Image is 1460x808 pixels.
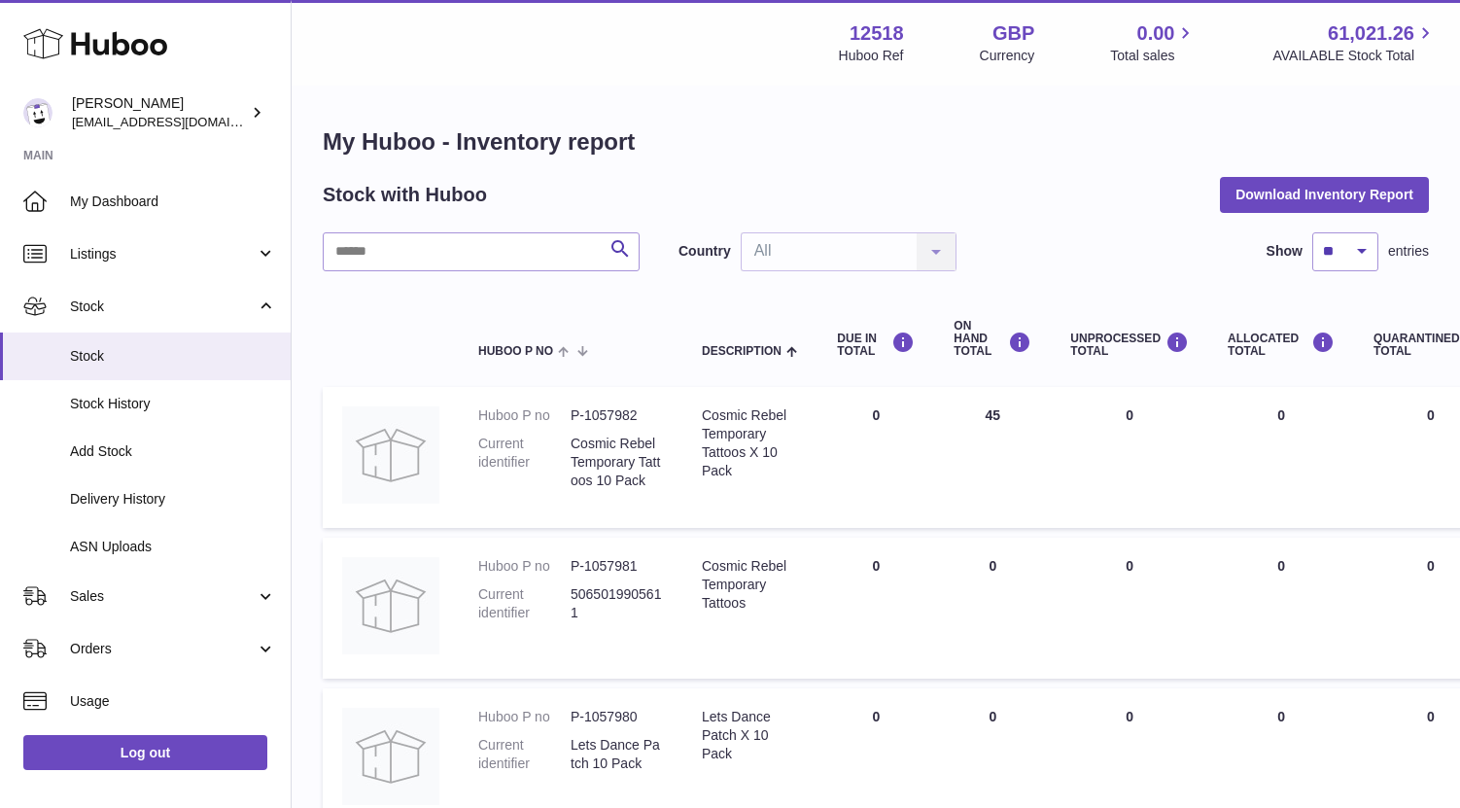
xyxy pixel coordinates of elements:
[1051,387,1208,528] td: 0
[678,242,731,261] label: Country
[1208,538,1354,679] td: 0
[478,708,571,726] dt: Huboo P no
[702,708,798,763] div: Lets Dance Patch X 10 Pack
[1267,242,1303,261] label: Show
[980,47,1035,65] div: Currency
[70,395,276,413] span: Stock History
[1137,20,1175,47] span: 0.00
[23,98,52,127] img: caitlin@fancylamp.co
[342,406,439,504] img: product image
[1110,20,1197,65] a: 0.00 Total sales
[850,20,904,47] strong: 12518
[571,435,663,490] dd: Cosmic Rebel Temporary Tattoos 10 Pack
[837,332,915,358] div: DUE IN TOTAL
[1427,558,1435,574] span: 0
[70,490,276,509] span: Delivery History
[70,692,276,711] span: Usage
[571,557,663,576] dd: P-1057981
[934,387,1051,528] td: 45
[702,406,798,480] div: Cosmic Rebel Temporary Tattoos X 10 Pack
[1208,387,1354,528] td: 0
[1051,538,1208,679] td: 0
[70,245,256,263] span: Listings
[342,708,439,805] img: product image
[342,557,439,654] img: product image
[1110,47,1197,65] span: Total sales
[934,538,1051,679] td: 0
[1388,242,1429,261] span: entries
[72,94,247,131] div: [PERSON_NAME]
[702,345,782,358] span: Description
[571,736,663,773] dd: Lets Dance Patch 10 Pack
[72,114,286,129] span: [EMAIL_ADDRESS][DOMAIN_NAME]
[839,47,904,65] div: Huboo Ref
[702,557,798,613] div: Cosmic Rebel Temporary Tattoos
[70,442,276,461] span: Add Stock
[478,557,571,576] dt: Huboo P no
[817,538,934,679] td: 0
[954,320,1031,359] div: ON HAND Total
[70,193,276,211] span: My Dashboard
[478,406,571,425] dt: Huboo P no
[478,736,571,773] dt: Current identifier
[70,298,256,316] span: Stock
[1228,332,1335,358] div: ALLOCATED Total
[1427,407,1435,423] span: 0
[1070,332,1189,358] div: UNPROCESSED Total
[70,640,256,658] span: Orders
[571,406,663,425] dd: P-1057982
[70,538,276,556] span: ASN Uploads
[1220,177,1429,212] button: Download Inventory Report
[817,387,934,528] td: 0
[478,345,553,358] span: Huboo P no
[1272,20,1437,65] a: 61,021.26 AVAILABLE Stock Total
[1272,47,1437,65] span: AVAILABLE Stock Total
[478,435,571,490] dt: Current identifier
[70,347,276,366] span: Stock
[323,182,487,208] h2: Stock with Huboo
[478,585,571,622] dt: Current identifier
[323,126,1429,158] h1: My Huboo - Inventory report
[571,585,663,622] dd: 5065019905611
[992,20,1034,47] strong: GBP
[1328,20,1414,47] span: 61,021.26
[70,587,256,606] span: Sales
[1427,709,1435,724] span: 0
[23,735,267,770] a: Log out
[571,708,663,726] dd: P-1057980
